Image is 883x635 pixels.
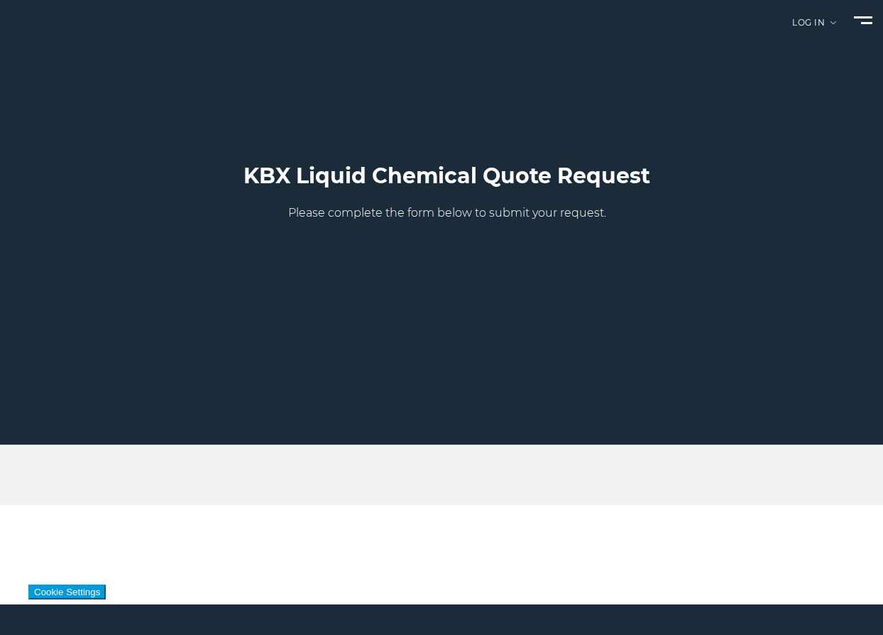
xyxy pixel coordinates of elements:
p: Please complete the form below to submit your request. [243,205,650,222]
img: arrow [830,21,836,24]
h1: KBX Liquid Chemical Quote Request [243,162,650,190]
button: Cookie Settings [28,585,106,599]
div: Log in [792,18,836,38]
img: kbx logo [11,14,96,65]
